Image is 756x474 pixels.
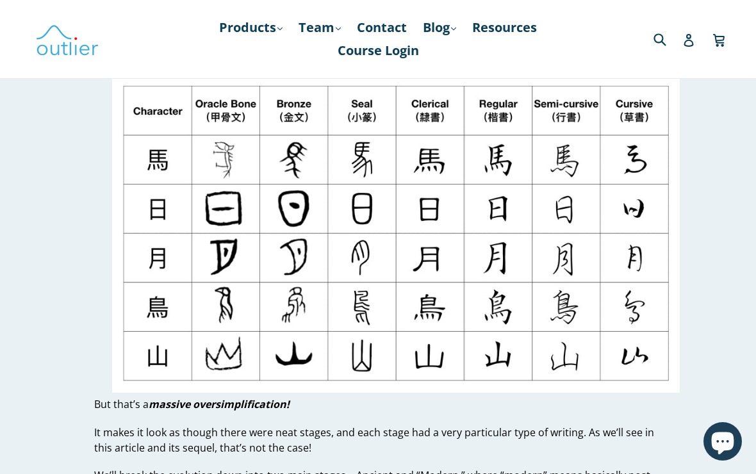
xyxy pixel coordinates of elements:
[213,16,289,39] a: Products
[94,397,149,411] span: But that’s a
[112,74,680,393] img: overly simplified evolution of the Chinese writing system
[350,16,413,39] a: Contact
[650,26,686,52] input: Search
[416,16,463,39] a: Blog
[94,425,654,455] span: It makes it look as though there were neat stages, and each stage had a very particular type of w...
[149,397,290,411] i: massive oversimplification!
[292,16,347,39] a: Team
[466,16,543,39] a: Resources
[35,20,99,58] img: Outlier Linguistics
[331,39,425,62] a: Course Login
[700,422,746,464] inbox-online-store-chat: Shopify online store chat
